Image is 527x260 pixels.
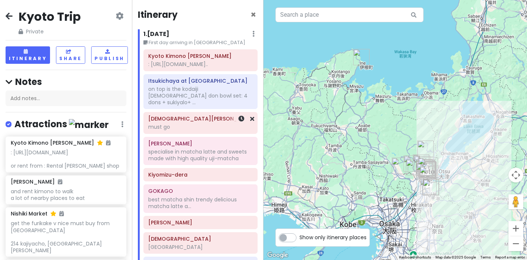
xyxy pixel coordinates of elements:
h6: Hatoya Ryoyousha Kiyomizu [148,140,252,147]
h4: Notes [6,76,126,88]
div: Fushimi Inari Taisha [420,166,436,182]
h6: [PERSON_NAME] [11,178,62,185]
div: MOTOI Gyoza [417,160,434,176]
i: Added to itinerary [106,140,110,145]
div: Kawaramachi [392,158,408,174]
h6: Higashiyama Ward [148,219,252,226]
i: Starred [97,140,103,145]
a: Report a map error [495,255,525,259]
button: Publish [91,46,128,64]
button: Share [56,46,85,64]
button: Zoom in [508,221,523,236]
h6: GOKAGO [148,188,252,194]
span: Close itinerary [251,9,256,21]
div: matcha roastery [423,179,439,195]
i: Starred [50,211,56,216]
div: Nakamura Tokichi Honten (Main Store) [422,179,439,195]
div: Arashiyama Nakaoshitacho [406,159,422,175]
div: Miyako Hotel Kyoto Hachijo [416,163,432,180]
div: Baikoan Tea Stall [416,161,432,177]
h6: Kōdai-ji Temple [148,115,252,122]
h6: Nishiki Market [11,210,64,217]
h6: Kyoto Kimono [PERSON_NAME] [11,139,110,146]
small: First day arriving in [GEOGRAPHIC_DATA] [143,39,258,46]
h2: Kyoto Trip [19,9,81,24]
img: Google [265,250,290,260]
button: Zoom out [508,236,523,251]
div: on top is the kodaiji [DEMOGRAPHIC_DATA] don bowl set: 4 dons + sukiyalo+ ... [148,86,252,106]
a: Terms (opens in new tab) [480,255,491,259]
span: Show only itinerary places [299,233,367,241]
h4: Itinerary [138,9,178,20]
div: Ine Fishing Village [353,49,369,65]
i: Added to itinerary [58,179,62,184]
div: Kōdai-ji Temple [418,158,438,178]
div: : [URL][DOMAIN_NAME].. [148,61,252,68]
img: marker [69,119,109,131]
h6: Kenninji Temple [148,236,252,242]
a: Open this area in Google Maps (opens a new window) [265,250,290,260]
button: Drag Pegman onto the map to open Street View [508,194,523,209]
a: Set a time [238,115,244,123]
div: get the furikake v nice must buy from [GEOGRAPHIC_DATA] 214 kajiyacho, [GEOGRAPHIC_DATA][PERSON_N... [11,220,121,254]
input: Search a place [275,7,424,22]
button: Map camera controls [508,168,523,182]
div: best matcha shin trendy delicious matcha latte a... [148,196,252,210]
button: Close [251,10,256,19]
a: Remove from day [250,115,254,123]
h6: Kiyomizu-dera [148,171,252,178]
i: Added to itinerary [59,211,64,216]
h6: Kyoto Kimono Rental HANAEMI [148,53,252,59]
div: Mimikou - Kyoto Porta [417,163,433,179]
div: : [URL][DOMAIN_NAME] or rent from : Rental [PERSON_NAME] shop [11,149,121,170]
h6: 1 . [DATE] [143,30,169,38]
div: must go [148,124,252,130]
h4: Attractions [14,118,109,131]
div: Kinkaku-ji [413,154,429,171]
div: HORII SHICHIMEIEN [423,179,439,195]
div: specialise in matcha latte and sweets made with high quality uji-matcha [148,148,252,162]
div: Otagi Nenbutsuji Temple [404,155,420,172]
div: Yamamasa Koyamaen [420,178,437,194]
div: 北野天満宮 肉と庭 まつを - Wagyu Don MATSUWO - [414,156,430,172]
h6: Itsukichaya at Kiyomizu [148,78,252,84]
button: Itinerary [6,46,50,64]
span: Map data ©2025 Google [435,255,476,259]
div: and rent kimono to walk a lot of nearby places to eat [11,188,121,201]
div: Kifune Shrine [417,141,434,157]
span: Private [19,27,81,36]
div: [GEOGRAPHIC_DATA] [148,244,252,250]
div: Add notes... [6,90,126,106]
button: Keyboard shortcuts [399,255,431,260]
